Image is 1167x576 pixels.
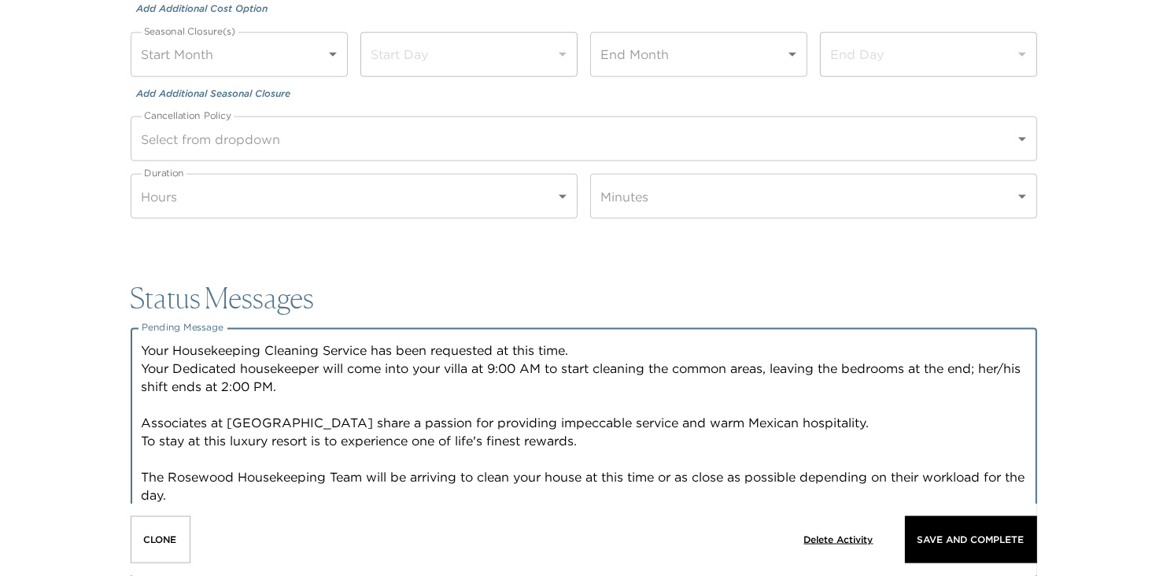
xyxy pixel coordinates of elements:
p: Minutes [601,187,1012,206]
button: Clone [131,516,190,563]
p: Hours [142,187,552,206]
button: Add Additional Seasonal Closure [131,83,297,104]
span: Add Additional Seasonal Closure [137,88,291,99]
p: Save And Complete [918,534,1025,545]
p: Start Day [371,45,552,64]
h4: Status Messages [131,282,1037,316]
p: End Day [831,45,1012,64]
label: Pending Message [142,321,223,334]
button: Delete Activity [798,516,880,563]
label: Seasonal Closure(s) [142,25,238,39]
p: Start Month [142,45,323,64]
label: Cancellation Policy [142,109,234,123]
span: Delete Activity [804,534,873,545]
label: Duration [142,167,186,180]
button: Save And Complete [905,516,1037,563]
p: Clone [144,534,177,545]
span: Add Additional Cost Option [137,3,268,14]
p: Select from dropdown [142,130,1012,149]
p: End Month [601,45,782,64]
